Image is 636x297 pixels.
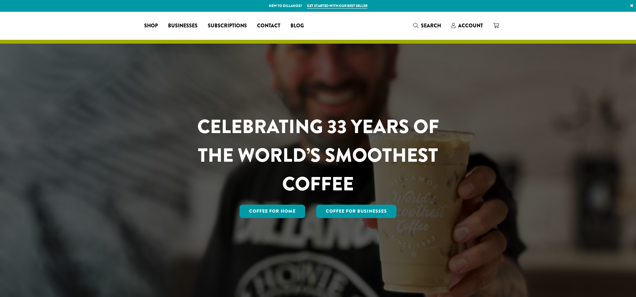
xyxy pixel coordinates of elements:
a: Shop [139,21,163,31]
span: Contact [257,22,280,30]
span: Blog [290,22,304,30]
a: Get started with our best seller [307,3,367,9]
a: Coffee For Businesses [316,205,396,218]
span: Subscriptions [208,22,247,30]
span: Shop [144,22,158,30]
a: Search [408,20,446,31]
span: Businesses [168,22,198,30]
span: Search [421,22,441,29]
span: Account [458,22,483,29]
h1: CELEBRATING 33 YEARS OF THE WORLD’S SMOOTHEST COFFEE [178,112,458,198]
a: Coffee for Home [240,205,305,218]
